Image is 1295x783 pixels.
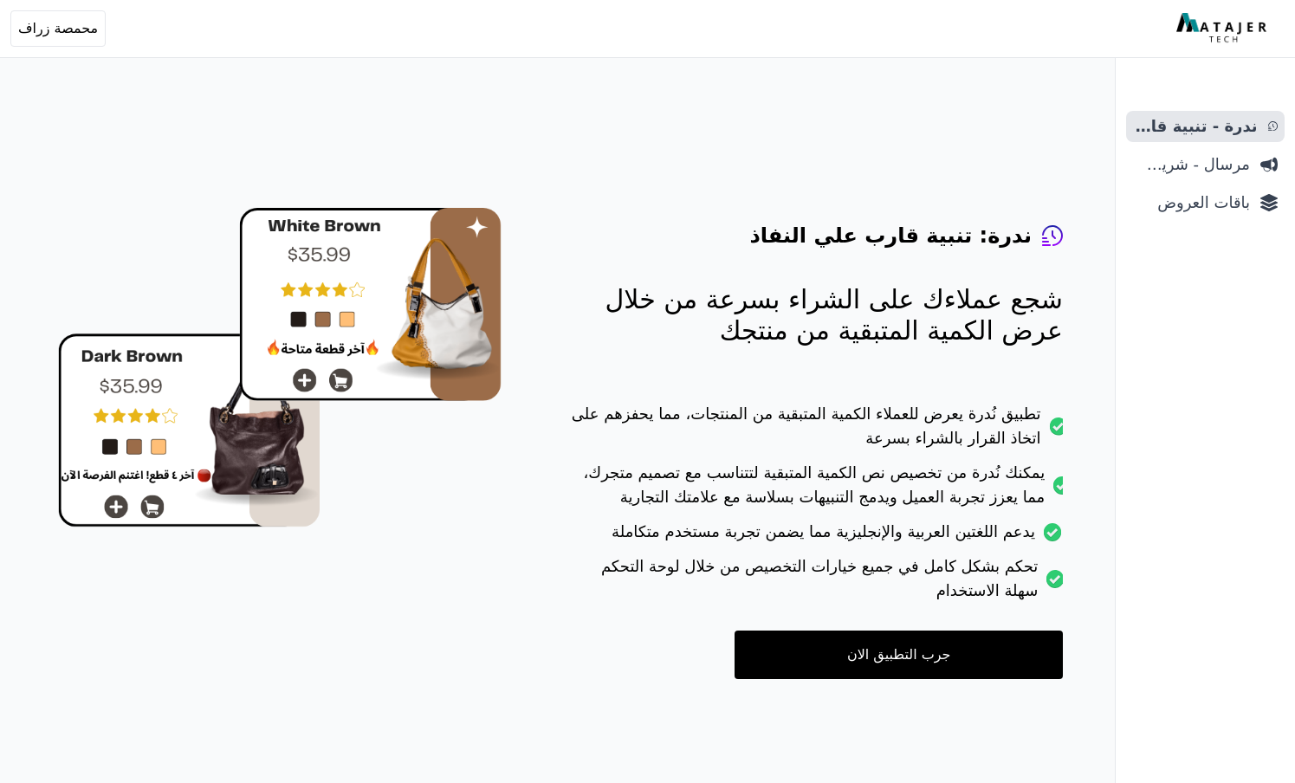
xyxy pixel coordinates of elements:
[1126,187,1285,218] a: باقات العروض
[1126,111,1285,142] a: ندرة - تنبية قارب علي النفاذ
[18,18,98,39] span: محمصة زراف
[571,284,1063,346] p: شجع عملاءك على الشراء بسرعة من خلال عرض الكمية المتبقية من منتجك
[571,402,1063,461] li: تطبيق نُدرة يعرض للعملاء الكمية المتبقية من المنتجات، مما يحفزهم على اتخاذ القرار بالشراء بسرعة
[571,554,1063,613] li: تحكم بشكل كامل في جميع خيارات التخصيص من خلال لوحة التحكم سهلة الاستخدام
[10,10,106,47] button: محمصة زراف
[1133,191,1250,215] span: باقات العروض
[1133,114,1258,139] span: ندرة - تنبية قارب علي النفاذ
[749,222,1032,249] h4: ندرة: تنبية قارب علي النفاذ
[58,208,502,527] img: hero
[571,520,1063,554] li: يدعم اللغتين العربية والإنجليزية مما يضمن تجربة مستخدم متكاملة
[1176,13,1271,44] img: MatajerTech Logo
[1133,152,1250,177] span: مرسال - شريط دعاية
[1126,149,1285,180] a: مرسال - شريط دعاية
[571,461,1063,520] li: يمكنك نُدرة من تخصيص نص الكمية المتبقية لتتناسب مع تصميم متجرك، مما يعزز تجربة العميل ويدمج التنب...
[735,631,1063,679] a: جرب التطبيق الان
